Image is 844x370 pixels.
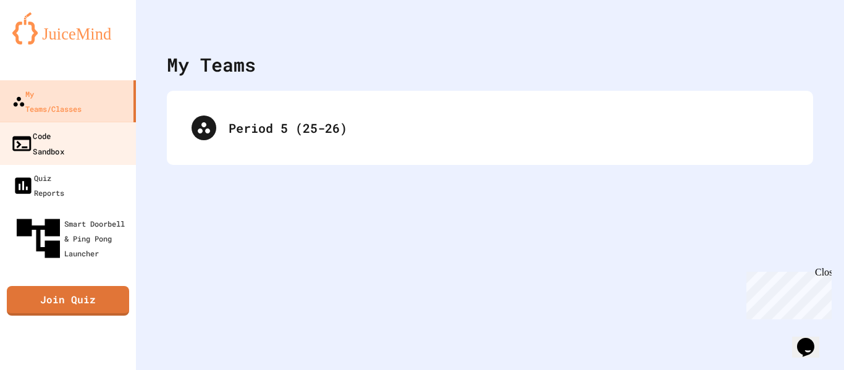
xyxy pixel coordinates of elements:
div: Period 5 (25-26) [179,103,801,153]
iframe: chat widget [792,321,832,358]
div: Period 5 (25-26) [229,119,788,137]
div: Chat with us now!Close [5,5,85,78]
iframe: chat widget [741,267,832,319]
div: Code Sandbox [11,128,64,158]
a: Join Quiz [7,286,129,316]
div: Quiz Reports [12,170,64,200]
div: Smart Doorbell & Ping Pong Launcher [12,212,131,264]
img: logo-orange.svg [12,12,124,44]
div: My Teams [167,51,256,78]
div: My Teams/Classes [12,86,82,116]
